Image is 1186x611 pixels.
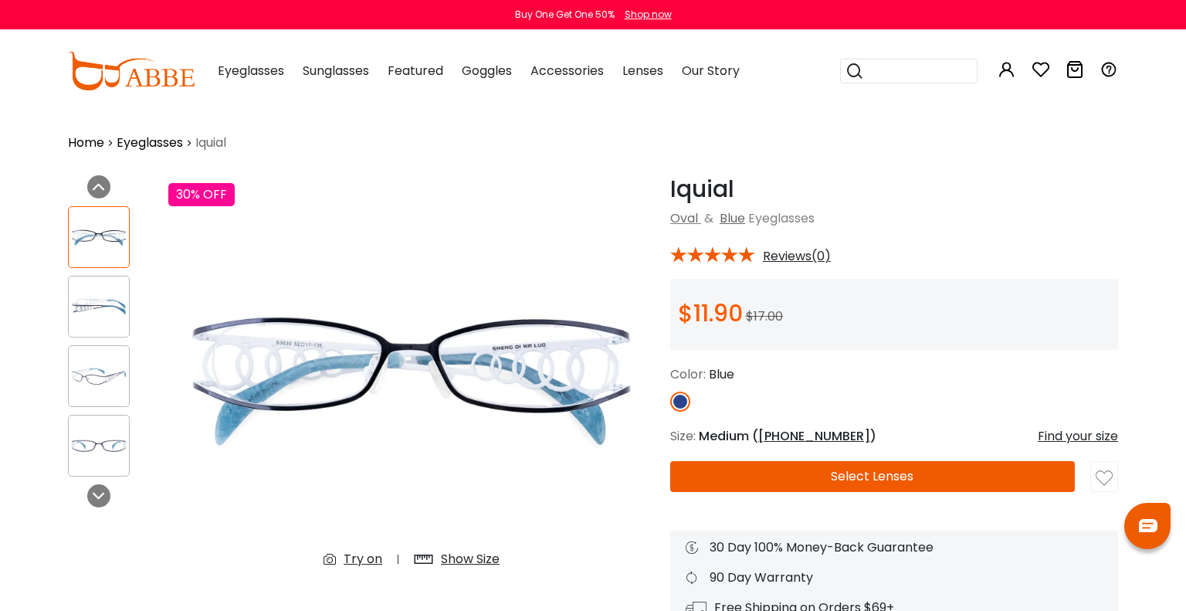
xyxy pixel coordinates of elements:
[746,307,783,325] span: $17.00
[1038,427,1118,446] div: Find your size
[69,222,129,253] img: Iquial Blue Metal Eyeglasses , Lightweight , NosePads Frames from ABBE Glasses
[682,62,740,80] span: Our Story
[69,292,129,322] img: Iquial Blue Metal Eyeglasses , Lightweight , NosePads Frames from ABBE Glasses
[68,52,195,90] img: abbeglasses.com
[709,365,734,383] span: Blue
[530,62,604,80] span: Accessories
[670,365,706,383] span: Color:
[168,183,235,206] div: 30% OFF
[686,538,1103,557] div: 30 Day 100% Money-Back Guarantee
[168,175,655,581] img: Iquial Blue Metal Eyeglasses , Lightweight , NosePads Frames from ABBE Glasses
[515,8,615,22] div: Buy One Get One 50%
[69,362,129,392] img: Iquial Blue Metal Eyeglasses , Lightweight , NosePads Frames from ABBE Glasses
[686,569,1103,587] div: 90 Day Warranty
[758,427,870,445] span: [PHONE_NUMBER]
[388,62,443,80] span: Featured
[344,550,382,569] div: Try on
[1139,519,1157,532] img: chat
[670,209,698,227] a: Oval
[303,62,369,80] span: Sunglasses
[69,431,129,461] img: Iquial Blue Metal Eyeglasses , Lightweight , NosePads Frames from ABBE Glasses
[748,209,815,227] span: Eyeglasses
[625,8,672,22] div: Shop now
[763,249,831,263] span: Reviews(0)
[720,209,745,227] a: Blue
[699,427,876,445] span: Medium ( )
[195,134,226,152] span: Iquial
[670,461,1075,492] button: Select Lenses
[617,8,672,21] a: Shop now
[670,427,696,445] span: Size:
[1096,470,1113,487] img: like
[701,209,717,227] span: &
[117,134,183,152] a: Eyeglasses
[622,62,663,80] span: Lenses
[218,62,284,80] span: Eyeglasses
[68,134,104,152] a: Home
[462,62,512,80] span: Goggles
[670,175,1118,203] h1: Iquial
[678,297,743,330] span: $11.90
[441,550,500,569] div: Show Size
